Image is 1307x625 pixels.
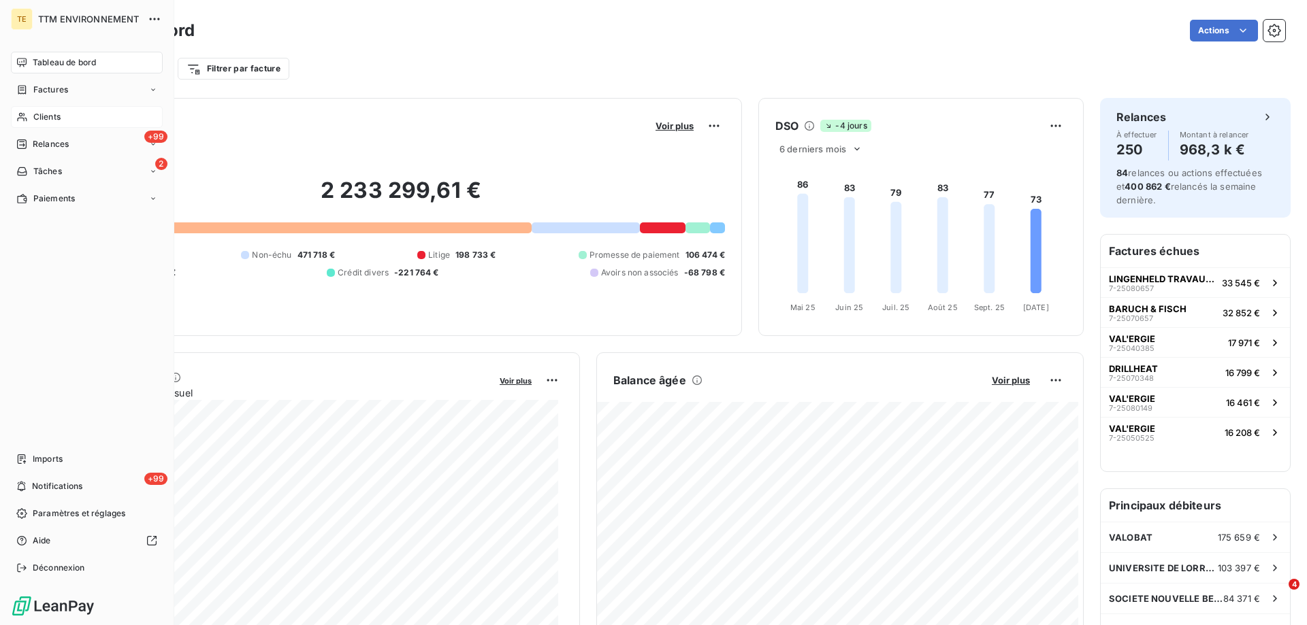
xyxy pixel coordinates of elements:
[1225,427,1260,438] span: 16 208 €
[38,14,140,24] span: TTM ENVIRONNEMENT
[1101,327,1290,357] button: VAL'ERGIE7-2504038517 971 €
[1218,532,1260,543] span: 175 659 €
[820,120,871,132] span: -4 jours
[1109,434,1155,442] span: 7-25050525
[775,118,798,134] h6: DSO
[33,453,63,465] span: Imports
[656,120,694,131] span: Voir plus
[685,249,725,261] span: 106 474 €
[1180,131,1249,139] span: Montant à relancer
[1225,367,1260,378] span: 16 799 €
[1125,181,1170,192] span: 400 862 €
[1289,579,1300,590] span: 4
[33,56,96,69] span: Tableau de bord
[1223,593,1260,604] span: 84 371 €
[1101,387,1290,417] button: VAL'ERGIE7-2508014916 461 €
[33,111,61,123] span: Clients
[297,249,335,261] span: 471 718 €
[252,249,291,261] span: Non-échu
[1109,344,1155,352] span: 7-25040385
[496,374,536,386] button: Voir plus
[33,507,125,520] span: Paramètres et réglages
[684,267,725,279] span: -68 798 €
[1101,267,1290,297] button: LINGENHELD TRAVAUX SPECIAUX7-2508065733 545 €
[77,386,490,400] span: Chiffre d'affaires mensuel
[11,530,163,552] a: Aide
[155,158,167,170] span: 2
[601,267,679,279] span: Avoirs non associés
[33,84,68,96] span: Factures
[590,249,680,261] span: Promesse de paiement
[455,249,496,261] span: 198 733 €
[77,177,725,218] h2: 2 233 299,61 €
[1023,303,1049,312] tspan: [DATE]
[33,165,62,178] span: Tâches
[1223,307,1260,318] span: 32 852 €
[1190,20,1258,41] button: Actions
[1116,139,1157,161] h4: 250
[1116,167,1128,178] span: 84
[613,372,686,388] h6: Balance âgée
[835,303,863,312] tspan: Juin 25
[790,303,816,312] tspan: Mai 25
[144,131,167,143] span: +99
[11,595,95,617] img: Logo LeanPay
[1109,273,1216,284] span: LINGENHELD TRAVAUX SPECIAUX
[1109,314,1153,322] span: 7-25070657
[1109,303,1187,314] span: BARUCH & FISCH
[1101,357,1290,387] button: DRILLHEAT7-2507034816 799 €
[1261,579,1293,611] iframe: Intercom live chat
[928,303,958,312] tspan: Août 25
[1109,532,1152,543] span: VALOBAT
[33,192,75,205] span: Paiements
[1109,404,1152,412] span: 7-25080149
[1109,562,1218,573] span: UNIVERSITE DE LORRAINE
[32,480,82,492] span: Notifications
[882,303,909,312] tspan: Juil. 25
[1218,562,1260,573] span: 103 397 €
[1109,393,1155,404] span: VAL'ERGIE
[394,267,439,279] span: -221 764 €
[1228,337,1260,348] span: 17 971 €
[1101,297,1290,327] button: BARUCH & FISCH7-2507065732 852 €
[1109,374,1154,382] span: 7-25070348
[178,58,289,80] button: Filtrer par facture
[651,120,698,132] button: Voir plus
[992,375,1030,386] span: Voir plus
[1180,139,1249,161] h4: 968,3 k €
[428,249,450,261] span: Litige
[1116,131,1157,139] span: À effectuer
[500,376,532,386] span: Voir plus
[33,535,51,547] span: Aide
[1101,489,1290,522] h6: Principaux débiteurs
[1109,284,1154,292] span: 7-25080657
[11,8,33,30] div: TE
[1116,109,1166,125] h6: Relances
[1222,277,1260,288] span: 33 545 €
[1109,333,1155,344] span: VAL'ERGIE
[779,143,846,154] span: 6 derniers mois
[338,267,389,279] span: Crédit divers
[144,473,167,485] span: +99
[33,138,69,150] span: Relances
[1101,417,1290,447] button: VAL'ERGIE7-2505052516 208 €
[974,303,1005,312] tspan: Sept. 25
[1109,423,1155,434] span: VAL'ERGIE
[1109,363,1158,374] span: DRILLHEAT
[988,374,1034,386] button: Voir plus
[1226,397,1260,408] span: 16 461 €
[33,562,85,574] span: Déconnexion
[1109,593,1223,604] span: SOCIETE NOUVELLE BEHEM SNB
[1116,167,1262,205] span: relances ou actions effectuées et relancés la semaine dernière.
[1101,235,1290,267] h6: Factures échues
